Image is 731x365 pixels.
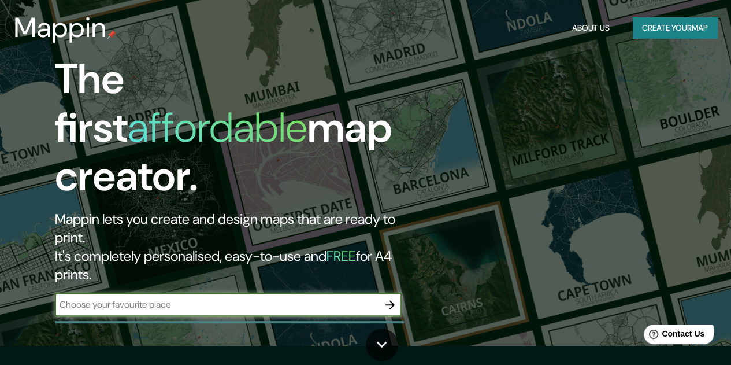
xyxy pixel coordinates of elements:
[633,17,717,39] button: Create yourmap
[107,30,116,39] img: mappin-pin
[14,12,107,44] h3: Mappin
[628,320,718,352] iframe: Help widget launcher
[55,210,421,284] h2: Mappin lets you create and design maps that are ready to print. It's completely personalised, eas...
[128,101,307,154] h1: affordable
[326,247,356,265] h5: FREE
[55,298,379,311] input: Choose your favourite place
[55,55,421,210] h1: The first map creator.
[567,17,614,39] button: About Us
